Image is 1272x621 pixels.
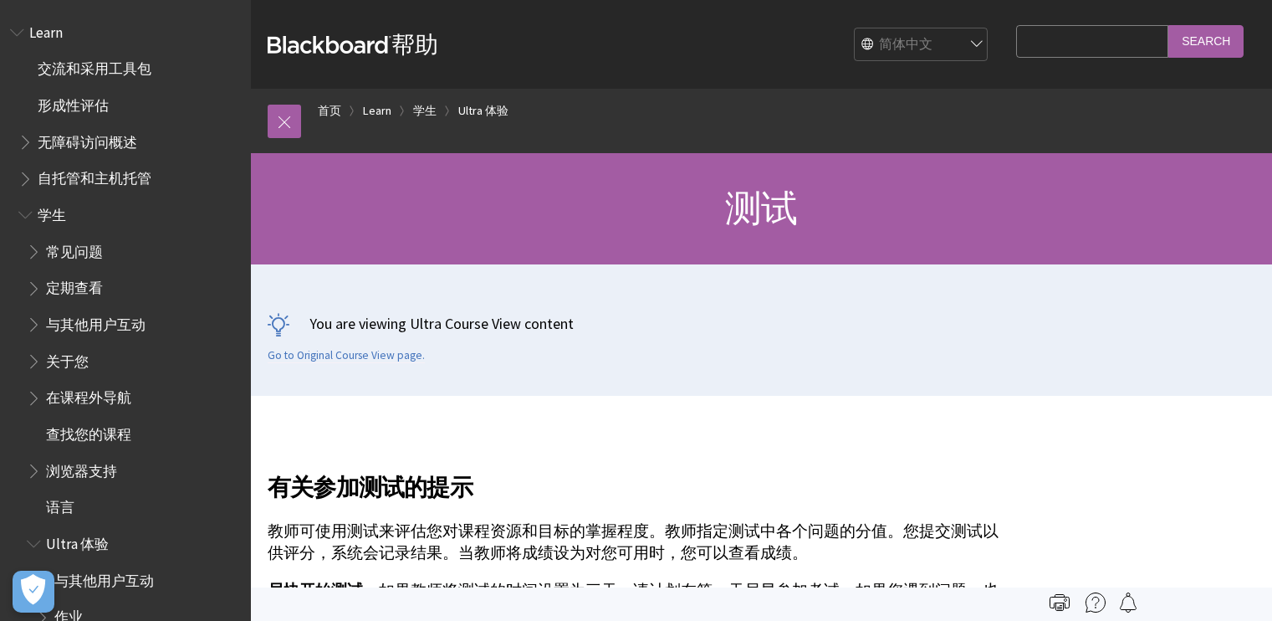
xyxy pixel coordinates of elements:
button: Open Preferences [13,571,54,613]
select: Site Language Selector [855,28,988,62]
span: 自托管和主机托管 [38,165,151,187]
span: 无障碍访问概述 [38,128,137,151]
strong: Blackboard [268,36,391,54]
p: 教师可使用测试来评估您对课程资源和目标的掌握程度。教师指定测试中各个问题的分值。您提交测试以供评分，系统会记录结果。当教师将成绩设为对您可用时，您可以查看成绩。 [268,521,1008,564]
span: 与其他用户互动 [54,567,154,589]
a: Go to Original Course View page. [268,348,425,363]
span: 形成性评估 [38,91,109,114]
img: Follow this page [1118,593,1138,613]
span: Ultra 体验 [46,530,109,552]
span: 语言 [46,494,74,516]
span: 与其他用户互动 [46,310,146,333]
span: 浏览器支持 [46,457,117,480]
span: 定期查看 [46,275,103,297]
span: 在课程外导航 [46,384,131,407]
span: Learn [29,18,63,41]
a: Learn [363,100,391,121]
img: Print [1050,593,1070,613]
input: Search [1168,25,1244,58]
h2: 有关参加测试的提示 [268,449,1008,505]
span: 测试 [725,185,797,231]
span: 尽快开始测试 [268,581,363,600]
p: You are viewing Ultra Course View content [268,313,1255,334]
a: 首页 [318,100,341,121]
img: More help [1086,593,1106,613]
a: 学生 [413,100,437,121]
span: 查找您的课程 [46,420,131,443]
a: Blackboard帮助 [268,29,438,59]
span: 常见问题 [46,238,103,260]
span: 交流和采用工具包 [38,55,151,78]
span: 关于您 [46,347,89,370]
span: 学生 [38,201,66,223]
a: Ultra 体验 [458,100,508,121]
